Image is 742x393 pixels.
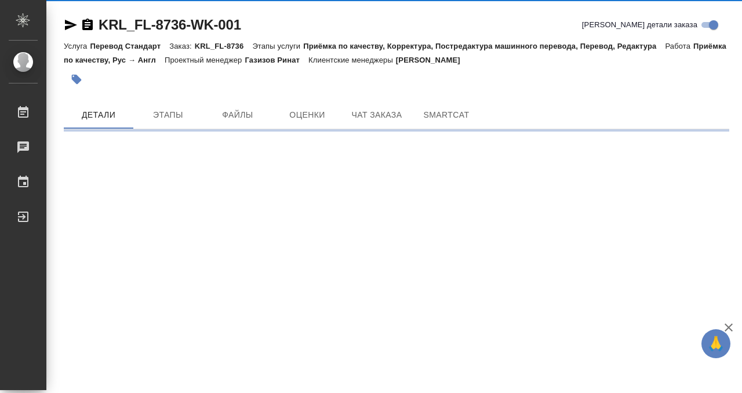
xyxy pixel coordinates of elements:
[349,108,405,122] span: Чат заказа
[64,18,78,32] button: Скопировать ссылку для ЯМессенджера
[279,108,335,122] span: Оценки
[303,42,665,50] p: Приёмка по качеству, Корректура, Постредактура машинного перевода, Перевод, Редактура
[71,108,126,122] span: Детали
[308,56,396,64] p: Клиентские менеджеры
[582,19,697,31] span: [PERSON_NAME] детали заказа
[195,42,253,50] p: KRL_FL-8736
[64,67,89,92] button: Добавить тэг
[252,42,303,50] p: Этапы услуги
[245,56,308,64] p: Газизов Ринат
[64,42,90,50] p: Услуга
[99,17,241,32] a: KRL_FL-8736-WK-001
[90,42,169,50] p: Перевод Стандарт
[419,108,474,122] span: SmartCat
[64,42,726,64] p: Приёмка по качеству, Рус → Англ
[210,108,265,122] span: Файлы
[165,56,245,64] p: Проектный менеджер
[665,42,693,50] p: Работа
[169,42,194,50] p: Заказ:
[81,18,94,32] button: Скопировать ссылку
[701,329,730,358] button: 🙏
[140,108,196,122] span: Этапы
[396,56,469,64] p: [PERSON_NAME]
[706,332,726,356] span: 🙏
